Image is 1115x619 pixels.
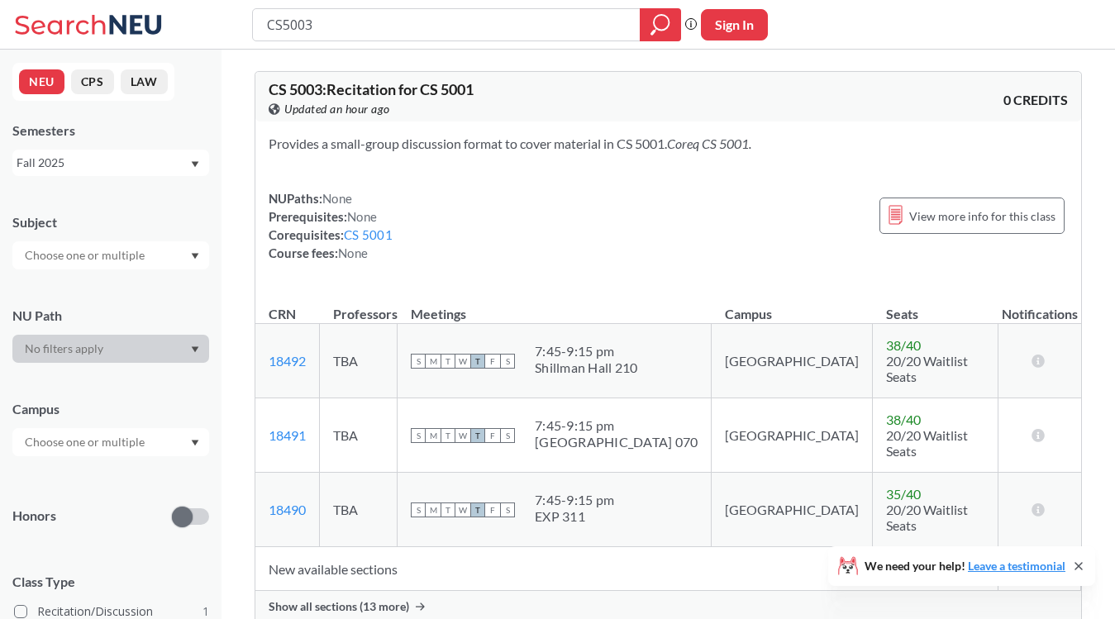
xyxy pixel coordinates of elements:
td: TBA [320,473,398,547]
span: M [426,354,441,369]
span: M [426,502,441,517]
span: We need your help! [865,560,1065,572]
span: 20/20 Waitlist Seats [886,353,968,384]
span: None [338,245,368,260]
span: T [441,502,455,517]
a: Leave a testimonial [968,559,1065,573]
div: NUPaths: Prerequisites: Corequisites: Course fees: [269,189,393,262]
th: Professors [320,288,398,324]
span: S [411,428,426,443]
p: Honors [12,507,56,526]
div: [GEOGRAPHIC_DATA] 070 [535,434,698,450]
span: 0 CREDITS [1003,91,1068,109]
div: Subject [12,213,209,231]
span: Class Type [12,573,209,591]
span: T [441,354,455,369]
span: T [470,354,485,369]
div: CRN [269,305,296,323]
span: F [485,428,500,443]
span: 38 / 40 [886,412,921,427]
span: 35 / 40 [886,486,921,502]
div: 7:45 - 9:15 pm [535,343,637,359]
span: W [455,502,470,517]
th: Meetings [398,288,712,324]
svg: Dropdown arrow [191,346,199,353]
div: Semesters [12,121,209,140]
input: Choose one or multiple [17,432,155,452]
div: 7:45 - 9:15 pm [535,492,614,508]
span: F [485,502,500,517]
span: W [455,428,470,443]
span: T [441,428,455,443]
td: [GEOGRAPHIC_DATA] [712,324,873,398]
div: Fall 2025 [17,154,189,172]
div: Dropdown arrow [12,335,209,363]
td: [GEOGRAPHIC_DATA] [712,398,873,473]
th: Campus [712,288,873,324]
svg: Dropdown arrow [191,161,199,168]
span: None [347,209,377,224]
span: S [500,354,515,369]
td: TBA [320,398,398,473]
div: magnifying glass [640,8,681,41]
div: 7:45 - 9:15 pm [535,417,698,434]
span: F [485,354,500,369]
input: Choose one or multiple [17,245,155,265]
span: 20/20 Waitlist Seats [886,502,968,533]
div: Fall 2025Dropdown arrow [12,150,209,176]
div: Shillman Hall 210 [535,359,637,376]
div: Dropdown arrow [12,428,209,456]
button: LAW [121,69,168,94]
span: CS 5003 : Recitation for CS 5001 [269,80,474,98]
section: Provides a small-group discussion format to cover material in CS 5001. [269,135,1068,153]
span: Show all sections (13 more) [269,599,409,614]
div: Campus [12,400,209,418]
svg: Dropdown arrow [191,253,199,260]
svg: Dropdown arrow [191,440,199,446]
button: Sign In [701,9,768,40]
div: EXP 311 [535,508,614,525]
span: W [455,354,470,369]
td: TBA [320,324,398,398]
span: T [470,428,485,443]
input: Class, professor, course number, "phrase" [265,11,628,39]
span: View more info for this class [909,206,1055,226]
th: Seats [873,288,998,324]
a: 18492 [269,353,306,369]
svg: magnifying glass [650,13,670,36]
span: 38 / 40 [886,337,921,353]
span: T [470,502,485,517]
span: Updated an hour ago [284,100,390,118]
button: CPS [71,69,114,94]
a: 18490 [269,502,306,517]
td: New available sections [255,547,998,591]
td: [GEOGRAPHIC_DATA] [712,473,873,547]
span: S [411,502,426,517]
a: CS 5001 [344,227,393,242]
span: None [322,191,352,206]
th: Notifications [998,288,1081,324]
span: S [411,354,426,369]
div: NU Path [12,307,209,325]
button: NEU [19,69,64,94]
span: 20/20 Waitlist Seats [886,427,968,459]
span: S [500,502,515,517]
a: 18491 [269,427,306,443]
i: Coreq CS 5001. [667,136,751,151]
div: Dropdown arrow [12,241,209,269]
span: S [500,428,515,443]
span: M [426,428,441,443]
